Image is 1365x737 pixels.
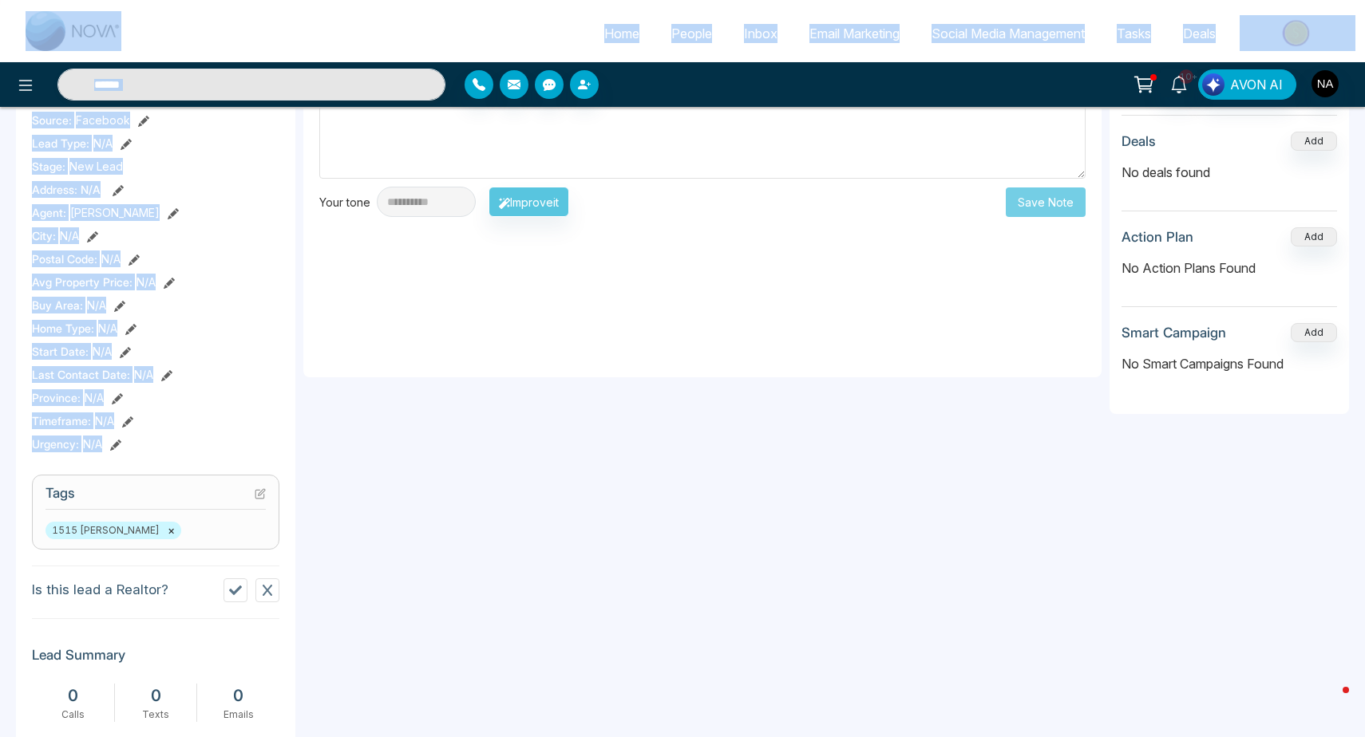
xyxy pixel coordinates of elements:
[1122,229,1193,245] h3: Action Plan
[32,436,79,452] span: Urgency :
[81,183,101,196] span: N/A
[1122,325,1226,341] h3: Smart Campaign
[101,250,121,267] span: N/A
[87,297,106,313] span: N/A
[32,250,97,267] span: Postal Code :
[32,297,83,313] span: Buy Area :
[123,707,189,722] div: Texts
[1167,18,1232,49] a: Deals
[1122,258,1337,278] p: No Action Plans Found
[1291,132,1337,151] button: Add
[205,707,271,722] div: Emails
[70,204,160,221] span: [PERSON_NAME]
[85,389,104,406] span: N/A
[32,227,56,244] span: City :
[32,158,65,175] span: Stage:
[32,412,91,429] span: Timeframe :
[728,18,793,49] a: Inbox
[1122,163,1337,182] p: No deals found
[1311,683,1349,721] iframe: Intercom live chat
[1198,69,1296,100] button: AVON AI
[32,204,66,221] span: Agent:
[136,274,156,290] span: N/A
[69,158,123,175] span: New Lead
[32,366,130,383] span: Last Contact Date :
[1101,18,1167,49] a: Tasks
[1240,15,1355,51] img: Market-place.gif
[32,343,89,360] span: Start Date :
[32,647,279,671] h3: Lead Summary
[98,320,117,337] span: N/A
[809,26,900,41] span: Email Marketing
[168,523,175,538] button: ×
[588,18,655,49] a: Home
[76,112,130,128] span: Facebook
[32,320,94,337] span: Home Type :
[93,135,113,152] span: N/A
[1230,75,1283,94] span: AVON AI
[1183,26,1216,41] span: Deals
[655,18,728,49] a: People
[1160,69,1198,97] a: 10+
[1122,133,1156,149] h3: Deals
[671,26,712,41] span: People
[83,436,102,452] span: N/A
[1291,227,1337,246] button: Add
[932,26,1085,41] span: Social Media Management
[32,389,81,406] span: Province :
[40,707,106,722] div: Calls
[319,194,377,211] div: Your tone
[604,26,639,41] span: Home
[1006,187,1086,217] button: Save Note
[793,18,916,49] a: Email Marketing
[26,11,121,51] img: Nova CRM Logo
[123,684,189,707] div: 0
[134,366,153,383] span: N/A
[32,274,133,290] span: Avg Property Price :
[1117,26,1151,41] span: Tasks
[45,522,181,539] span: 1515 [PERSON_NAME]
[32,580,168,601] p: Is this lead a Realtor?
[60,227,79,244] span: N/A
[744,26,777,41] span: Inbox
[95,412,114,429] span: N/A
[1312,70,1339,97] img: User Avatar
[1122,354,1337,373] p: No Smart Campaigns Found
[32,135,89,152] span: Lead Type:
[45,485,266,510] h3: Tags
[40,684,106,707] div: 0
[916,18,1101,49] a: Social Media Management
[93,343,112,360] span: N/A
[1202,73,1225,96] img: Lead Flow
[32,112,72,128] span: Source:
[32,181,101,198] span: Address:
[1179,69,1193,84] span: 10+
[1291,323,1337,342] button: Add
[205,684,271,707] div: 0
